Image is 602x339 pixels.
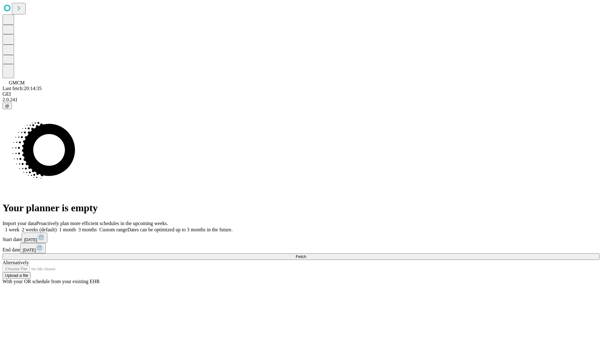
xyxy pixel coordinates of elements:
[99,227,127,232] span: Custom range
[36,221,168,226] span: Proactively plan more efficient schedules in the upcoming weeks.
[78,227,97,232] span: 3 months
[3,272,31,279] button: Upload a file
[24,237,37,242] span: [DATE]
[3,103,12,109] button: @
[9,80,25,85] span: GMCM
[3,233,599,243] div: Start date
[3,91,599,97] div: GEI
[3,202,599,214] h1: Your planner is empty
[5,104,9,108] span: @
[22,233,47,243] button: [DATE]
[3,221,36,226] span: Import your data
[3,243,599,253] div: End date
[3,86,42,91] span: Last fetch: 20:14:35
[22,227,57,232] span: 2 weeks (default)
[5,227,19,232] span: 1 week
[3,253,599,260] button: Fetch
[23,248,36,252] span: [DATE]
[296,254,306,259] span: Fetch
[127,227,232,232] span: Dates can be optimized up to 3 months in the future.
[20,243,46,253] button: [DATE]
[3,260,29,265] span: Alternatively
[3,279,100,284] span: With your OR schedule from your existing EHR
[59,227,76,232] span: 1 month
[3,97,599,103] div: 2.0.241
